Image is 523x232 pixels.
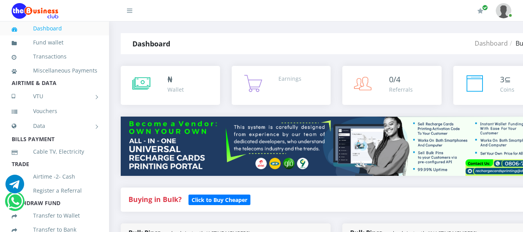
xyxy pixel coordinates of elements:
[167,85,184,94] div: Wallet
[12,87,97,106] a: VTU
[7,198,23,211] a: Chat for support
[278,74,301,83] div: Earnings
[129,195,181,204] strong: Buying in Bulk?
[389,85,413,94] div: Referrals
[5,181,24,193] a: Chat for support
[12,19,97,37] a: Dashboard
[121,66,220,105] a: ₦ Wallet
[477,8,483,14] i: Renew/Upgrade Subscription
[496,3,511,18] img: User
[500,74,514,85] div: ⊆
[12,3,58,19] img: Logo
[232,66,331,105] a: Earnings
[12,182,97,200] a: Register a Referral
[12,34,97,51] a: Fund wallet
[389,74,400,85] span: 0/4
[167,74,184,85] div: ₦
[475,39,508,48] a: Dashboard
[12,48,97,66] a: Transactions
[500,74,504,85] span: 3
[500,85,514,94] div: Coins
[12,143,97,161] a: Cable TV, Electricity
[12,207,97,225] a: Transfer to Wallet
[188,195,250,204] a: Click to Buy Cheaper
[12,62,97,80] a: Miscellaneous Payments
[192,196,247,204] b: Click to Buy Cheaper
[12,102,97,120] a: Vouchers
[482,5,488,11] span: Renew/Upgrade Subscription
[12,168,97,186] a: Airtime -2- Cash
[132,39,170,48] strong: Dashboard
[342,66,442,105] a: 0/4 Referrals
[12,116,97,136] a: Data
